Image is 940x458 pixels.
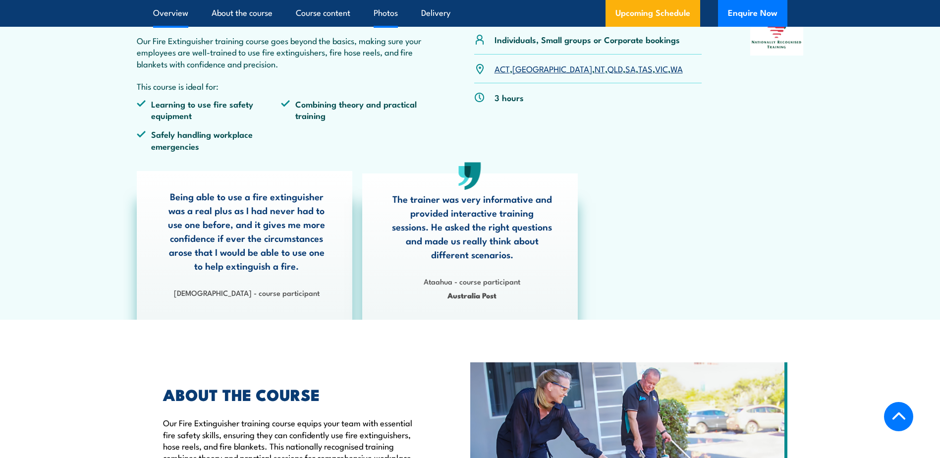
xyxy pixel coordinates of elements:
p: The trainer was very informative and provided interactive training sessions. He asked the right q... [391,192,553,261]
strong: Ataahua - course participant [424,276,520,286]
a: NT [595,62,605,74]
p: , , , , , , , [495,63,683,74]
a: [GEOGRAPHIC_DATA] [512,62,592,74]
span: Australia Post [391,289,553,301]
a: VIC [655,62,668,74]
a: SA [625,62,636,74]
li: Combining theory and practical training [281,98,426,121]
p: 3 hours [495,92,524,103]
img: Nationally Recognised Training logo. [750,5,804,56]
h2: ABOUT THE COURSE [163,387,425,401]
p: This course is ideal for: [137,80,426,92]
strong: [DEMOGRAPHIC_DATA] - course participant [174,287,320,298]
a: WA [670,62,683,74]
a: QLD [608,62,623,74]
p: Our Fire Extinguisher training course goes beyond the basics, making sure your employees are well... [137,35,426,69]
p: Being able to use a fire extinguisher was a real plus as I had never had to use one before, and i... [166,189,328,273]
li: Safely handling workplace emergencies [137,128,281,152]
li: Learning to use fire safety equipment [137,98,281,121]
p: Individuals, Small groups or Corporate bookings [495,34,680,45]
a: TAS [638,62,653,74]
a: ACT [495,62,510,74]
